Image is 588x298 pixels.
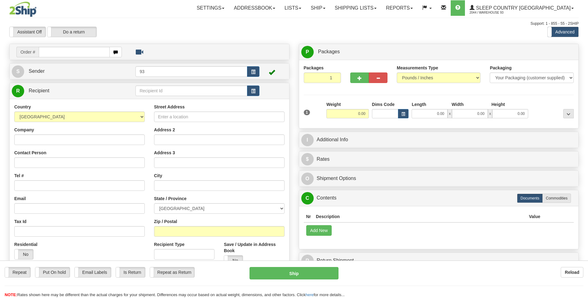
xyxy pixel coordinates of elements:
[5,292,17,297] span: NOTE:
[29,68,45,74] span: Sender
[9,21,579,26] div: Support: 1 - 855 - 55 - 2SHIP
[542,194,571,203] label: Commodities
[14,150,46,156] label: Contact Person
[490,65,511,71] label: Packaging
[47,27,96,37] label: Do a return
[565,270,579,275] b: Reload
[280,0,306,16] a: Lists
[15,249,33,259] label: No
[35,267,70,277] label: Put On hold
[301,153,577,166] a: $Rates
[5,267,30,277] label: Repeat
[135,66,247,77] input: Sender Id
[12,85,24,97] span: R
[9,2,37,17] img: logo2044.jpg
[224,256,243,265] label: No
[381,0,418,16] a: Reports
[154,218,177,225] label: Zip / Postal
[326,101,341,107] label: Weight
[192,0,229,16] a: Settings
[150,267,194,277] label: Repeat as Return
[116,267,145,277] label: Is Return
[135,85,247,96] input: Recipient Id
[304,65,324,71] label: Packages
[154,241,185,248] label: Recipient Type
[412,101,426,107] label: Length
[517,194,543,203] label: Documents
[75,267,111,277] label: Email Labels
[574,117,587,181] iframe: chat widget
[465,0,578,16] a: Sleep Country [GEOGRAPHIC_DATA] 2044 / Warehouse 93
[491,101,505,107] label: Height
[14,218,26,225] label: Tax Id
[526,211,543,222] th: Value
[154,104,185,110] label: Street Address
[306,0,330,16] a: Ship
[14,195,26,202] label: Email
[16,47,39,57] span: Order #
[301,134,577,146] a: IAdditional Info
[301,173,314,185] span: O
[250,267,338,279] button: Ship
[301,172,577,185] a: OShipment Options
[306,225,332,236] button: Add New
[372,101,395,107] label: Dims Code
[304,211,314,222] th: Nr
[301,134,314,146] span: I
[14,241,38,248] label: Residential
[12,65,135,78] a: S Sender
[313,211,526,222] th: Description
[154,112,285,122] input: Enter a location
[563,109,574,118] div: ...
[448,109,452,118] span: x
[12,85,122,97] a: R Recipient
[301,46,314,58] span: P
[397,65,438,71] label: Measurements Type
[301,254,577,267] a: RReturn Shipment
[14,173,24,179] label: Tel #
[452,101,464,107] label: Width
[475,5,571,11] span: Sleep Country [GEOGRAPHIC_DATA]
[154,195,187,202] label: State / Province
[488,109,492,118] span: x
[301,46,577,58] a: P Packages
[301,192,314,204] span: C
[154,127,175,133] label: Address 2
[301,255,314,267] span: R
[154,173,162,179] label: City
[224,241,284,254] label: Save / Update in Address Book
[10,27,46,37] label: Assistant Off
[306,292,314,297] a: here
[29,88,49,93] span: Recipient
[304,110,310,115] span: 1
[548,27,578,37] label: Advanced
[318,49,340,54] span: Packages
[229,0,280,16] a: Addressbook
[470,10,516,16] span: 2044 / Warehouse 93
[14,104,31,110] label: Country
[330,0,381,16] a: Shipping lists
[301,153,314,165] span: $
[301,192,577,204] a: CContents
[14,127,34,133] label: Company
[12,65,24,78] span: S
[561,267,583,278] button: Reload
[154,150,175,156] label: Address 3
